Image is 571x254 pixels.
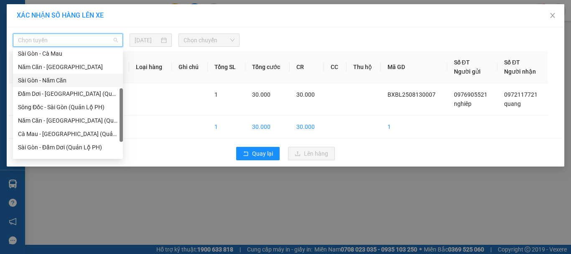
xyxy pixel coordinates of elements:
[17,11,104,19] span: XÁC NHẬN SỐ HÀNG LÊN XE
[13,100,123,114] div: Sông Đốc - Sài Gòn (Quản Lộ PH)
[504,100,521,107] span: quang
[214,91,218,98] span: 1
[184,34,235,46] span: Chọn chuyến
[504,59,520,66] span: Số ĐT
[347,51,381,83] th: Thu hộ
[252,91,270,98] span: 30.000
[296,91,315,98] span: 30.000
[13,114,123,127] div: Năm Căn - Sài Gòn (Quản Lộ PH)
[129,51,172,83] th: Loại hàng
[18,34,118,46] span: Chọn tuyến
[18,49,118,58] div: Sài Gòn - Cà Mau
[13,60,123,74] div: Năm Căn - Sài Gòn
[243,151,249,157] span: rollback
[236,147,280,160] button: rollbackQuay lại
[454,68,481,75] span: Người gửi
[454,59,470,66] span: Số ĐT
[381,115,447,139] td: 1
[13,154,123,167] div: Sài Gòn - Sông Đốc (Quản Lộ PH)
[18,89,118,98] div: Đầm Dơi - [GEOGRAPHIC_DATA] (Quản Lộ PH)
[504,91,538,98] span: 0972117721
[290,115,324,139] td: 30.000
[18,156,118,165] div: Sài Gòn - Sông Đốc (Quản Lộ PH)
[504,68,536,75] span: Người nhận
[13,87,123,100] div: Đầm Dơi - Sài Gòn (Quản Lộ PH)
[245,51,290,83] th: Tổng cước
[13,127,123,141] div: Cà Mau - Sài Gòn (Quản Lộ PH)
[549,12,556,19] span: close
[9,51,35,83] th: STT
[324,51,347,83] th: CC
[208,51,245,83] th: Tổng SL
[13,47,123,60] div: Sài Gòn - Cà Mau
[18,129,118,139] div: Cà Mau - [GEOGRAPHIC_DATA] (Quản Lộ PH)
[18,143,118,152] div: Sài Gòn - Đầm Dơi (Quản Lộ PH)
[13,141,123,154] div: Sài Gòn - Đầm Dơi (Quản Lộ PH)
[252,149,273,158] span: Quay lại
[13,74,123,87] div: Sài Gòn - Năm Căn
[454,100,472,107] span: nghiêp
[172,51,208,83] th: Ghi chú
[290,51,324,83] th: CR
[454,91,487,98] span: 0976905521
[245,115,290,139] td: 30.000
[9,83,35,115] td: 1
[381,51,447,83] th: Mã GD
[387,91,436,98] span: BXBL2508130007
[18,103,118,112] div: Sông Đốc - Sài Gòn (Quản Lộ PH)
[288,147,335,160] button: uploadLên hàng
[18,62,118,72] div: Năm Căn - [GEOGRAPHIC_DATA]
[18,76,118,85] div: Sài Gòn - Năm Căn
[135,36,159,45] input: 13/08/2025
[541,4,564,28] button: Close
[18,116,118,125] div: Năm Căn - [GEOGRAPHIC_DATA] (Quản Lộ PH)
[208,115,245,139] td: 1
